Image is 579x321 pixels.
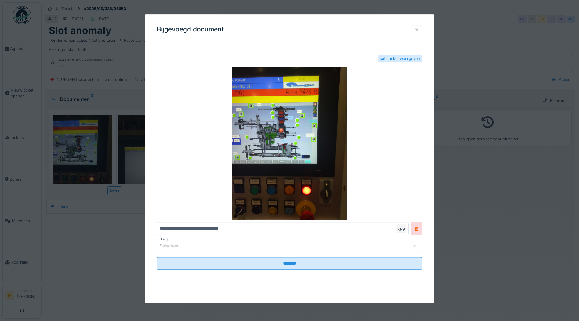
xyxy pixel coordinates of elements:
[159,237,169,242] label: Tags
[388,56,420,61] div: Ticket weergeven
[160,243,187,250] div: Selecteer
[157,26,224,33] h3: Bijgevoegd document
[397,225,406,233] div: .jpg
[157,67,422,220] img: 3a4f269a-96a3-48c6-ba89-805e16867328-17586890260588041476736738646317.jpg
